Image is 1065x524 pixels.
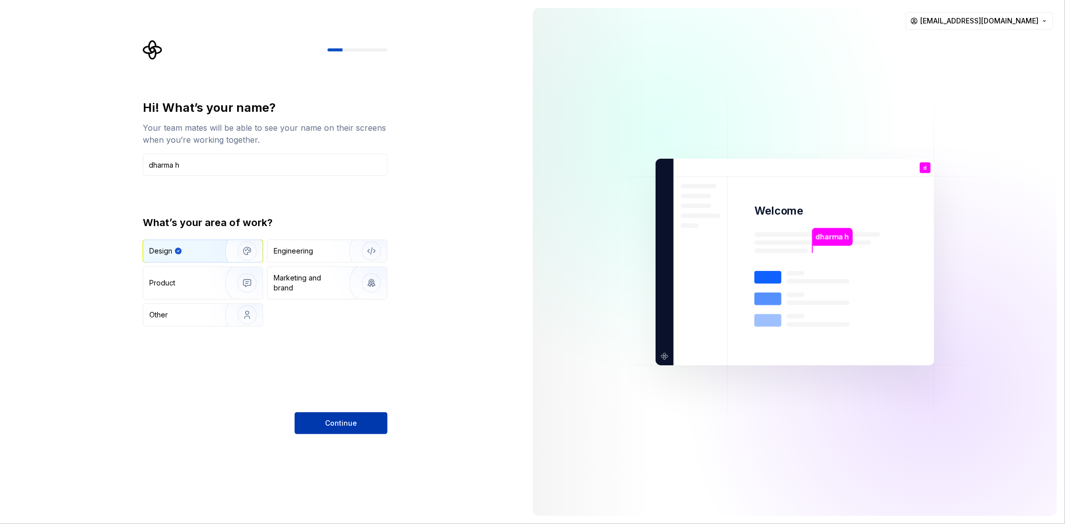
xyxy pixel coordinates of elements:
div: Other [149,310,168,320]
p: d [923,165,927,171]
span: [EMAIL_ADDRESS][DOMAIN_NAME] [920,16,1039,26]
div: Design [149,246,172,256]
p: Welcome [754,204,803,218]
button: [EMAIL_ADDRESS][DOMAIN_NAME] [906,12,1053,30]
div: What’s your area of work? [143,216,387,230]
div: Marketing and brand [274,273,341,293]
div: Product [149,278,175,288]
div: Your team mates will be able to see your name on their screens when you’re working together. [143,122,387,146]
div: Engineering [274,246,313,256]
p: dharma h [815,232,849,243]
input: Han Solo [143,154,387,176]
span: Continue [325,418,357,428]
svg: Supernova Logo [143,40,163,60]
button: Continue [295,412,387,434]
div: Hi! What’s your name? [143,100,387,116]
